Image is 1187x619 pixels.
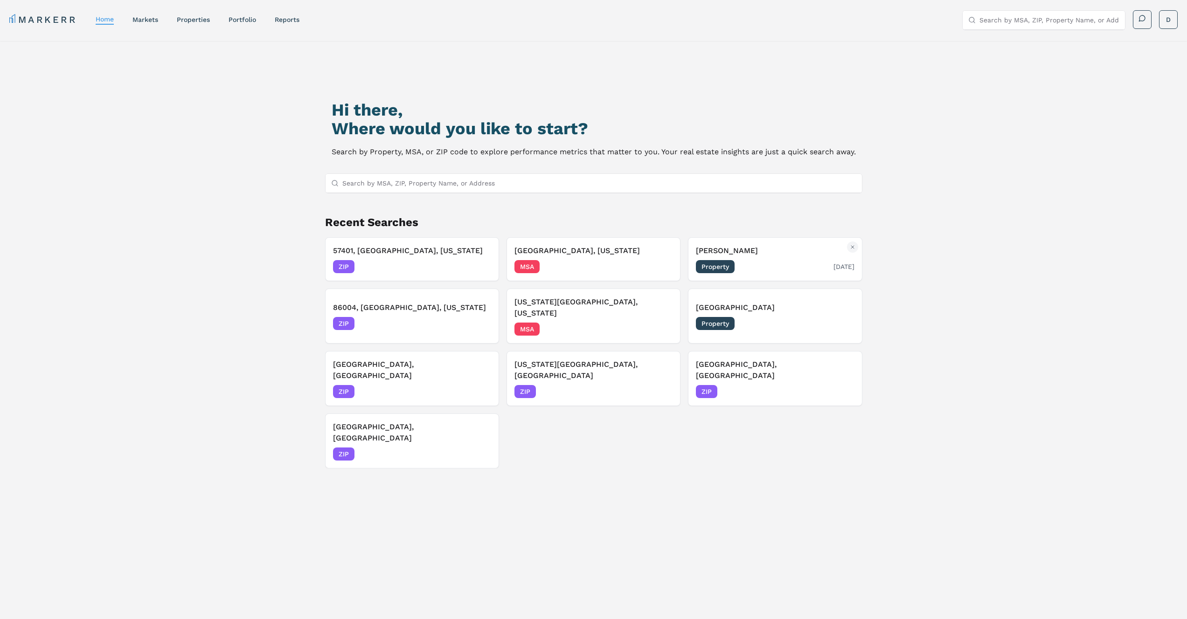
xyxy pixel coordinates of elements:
[514,323,540,336] span: MSA
[514,296,673,319] h3: [US_STATE][GEOGRAPHIC_DATA], [US_STATE]
[1159,10,1178,29] button: D
[696,260,735,273] span: Property
[696,302,854,313] h3: [GEOGRAPHIC_DATA]
[132,16,158,23] a: markets
[688,289,862,344] button: Remove Westminster Square[GEOGRAPHIC_DATA]Property[DATE]
[652,324,673,334] span: [DATE]
[652,387,673,396] span: [DATE]
[325,351,499,406] button: Remove Tulsa, OK[GEOGRAPHIC_DATA], [GEOGRAPHIC_DATA]ZIP[DATE]
[96,15,114,23] a: home
[333,302,491,313] h3: 86004, [GEOGRAPHIC_DATA], [US_STATE]
[696,317,735,330] span: Property
[1166,15,1171,24] span: D
[696,359,854,381] h3: [GEOGRAPHIC_DATA], [GEOGRAPHIC_DATA]
[470,449,491,459] span: [DATE]
[470,262,491,271] span: [DATE]
[229,16,256,23] a: Portfolio
[342,174,856,193] input: Search by MSA, ZIP, Property Name, or Address
[325,215,862,230] h2: Recent Searches
[9,13,77,26] a: MARKERR
[333,317,354,330] span: ZIP
[332,101,856,119] h1: Hi there,
[833,262,854,271] span: [DATE]
[333,421,491,444] h3: [GEOGRAPHIC_DATA], [GEOGRAPHIC_DATA]
[325,289,499,344] button: Remove 86004, Flagstaff, Arizona86004, [GEOGRAPHIC_DATA], [US_STATE]ZIP[DATE]
[688,237,862,281] button: Remove Camden Phipps[PERSON_NAME]Property[DATE]
[514,359,673,381] h3: [US_STATE][GEOGRAPHIC_DATA], [GEOGRAPHIC_DATA]
[332,119,856,138] h2: Where would you like to start?
[507,289,680,344] button: Remove New York City, New York[US_STATE][GEOGRAPHIC_DATA], [US_STATE]MSA[DATE]
[696,245,854,256] h3: [PERSON_NAME]
[833,319,854,328] span: [DATE]
[333,385,354,398] span: ZIP
[507,237,680,281] button: Remove Charlotte, North Carolina[GEOGRAPHIC_DATA], [US_STATE]MSA[DATE]
[833,387,854,396] span: [DATE]
[332,145,856,158] p: Search by Property, MSA, or ZIP code to explore performance metrics that matter to you. Your real...
[979,11,1119,29] input: Search by MSA, ZIP, Property Name, or Address
[177,16,210,23] a: properties
[325,413,499,468] button: Remove Tulsa, OK[GEOGRAPHIC_DATA], [GEOGRAPHIC_DATA]ZIP[DATE]
[470,319,491,328] span: [DATE]
[333,359,491,381] h3: [GEOGRAPHIC_DATA], [GEOGRAPHIC_DATA]
[652,262,673,271] span: [DATE]
[514,260,540,273] span: MSA
[333,447,354,461] span: ZIP
[333,260,354,273] span: ZIP
[470,387,491,396] span: [DATE]
[333,245,491,256] h3: 57401, [GEOGRAPHIC_DATA], [US_STATE]
[514,385,536,398] span: ZIP
[275,16,299,23] a: reports
[514,245,673,256] h3: [GEOGRAPHIC_DATA], [US_STATE]
[696,385,717,398] span: ZIP
[688,351,862,406] button: Remove Tulsa, OK[GEOGRAPHIC_DATA], [GEOGRAPHIC_DATA]ZIP[DATE]
[507,351,680,406] button: Remove Oklahoma City, OK[US_STATE][GEOGRAPHIC_DATA], [GEOGRAPHIC_DATA]ZIP[DATE]
[847,241,858,253] button: Remove Camden Phipps
[325,237,499,281] button: Remove 57401, Aberdeen, South Dakota57401, [GEOGRAPHIC_DATA], [US_STATE]ZIP[DATE]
